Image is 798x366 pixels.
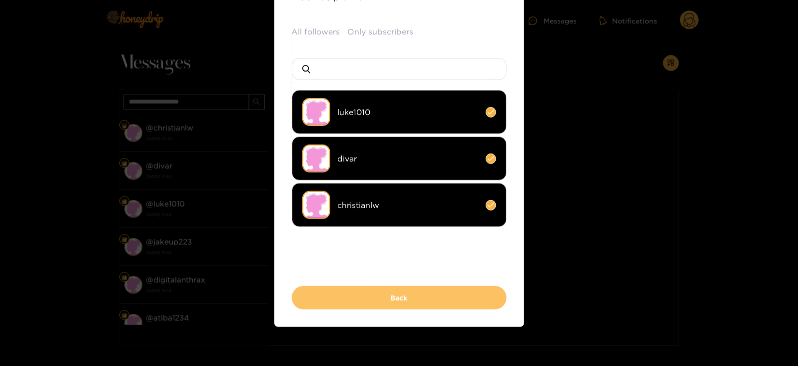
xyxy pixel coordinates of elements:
[338,199,478,211] span: christianlw
[292,26,340,37] button: All followers
[348,26,414,37] button: Only subscribers
[338,106,478,118] span: luke1010
[302,98,330,126] img: no-avatar.png
[302,144,330,172] img: no-avatar.png
[302,191,330,219] img: no-avatar.png
[292,286,507,309] button: Back
[338,153,478,164] span: divar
